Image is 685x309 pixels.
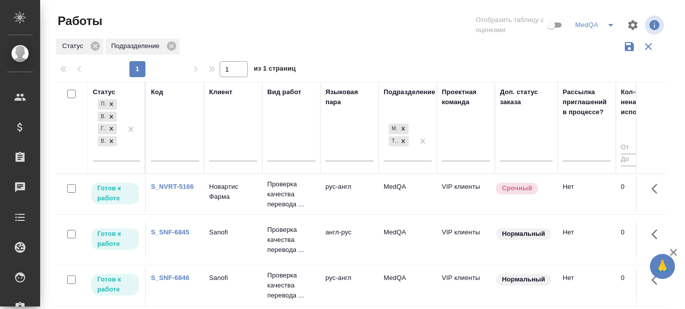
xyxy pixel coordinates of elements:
[97,274,133,294] p: Готов к работе
[151,87,163,97] div: Код
[93,87,115,97] div: Статус
[325,87,374,107] div: Языковая пара
[389,124,398,134] div: MedQA
[320,177,379,212] td: рус-англ
[209,182,257,202] p: Новартис Фарма
[563,87,611,117] div: Рассылка приглашений в процессе?
[500,87,553,107] div: Доп. статус заказа
[388,135,410,148] div: MedQA, TechQA
[90,182,140,205] div: Исполнитель может приступить к работе
[437,268,495,303] td: VIP клиенты
[437,177,495,212] td: VIP клиенты
[320,222,379,257] td: англ-рус
[645,177,669,201] button: Здесь прячутся важные кнопки
[98,112,106,122] div: В ожидании
[98,124,106,134] div: Готов к работе
[502,183,532,193] p: Срочный
[502,274,545,284] p: Нормальный
[573,17,621,33] div: split button
[105,39,180,55] div: Подразделение
[558,222,616,257] td: Нет
[209,227,257,237] p: Sanofi
[111,41,163,51] p: Подразделение
[267,179,315,209] p: Проверка качества перевода ...
[650,254,675,279] button: 🙏
[558,177,616,212] td: Нет
[98,99,106,110] div: Подбор
[442,87,490,107] div: Проектная команда
[621,13,645,37] span: Настроить таблицу
[209,87,232,97] div: Клиент
[621,87,681,117] div: Кол-во неназначенных исполнителей
[97,123,118,135] div: Подбор, В ожидании, Готов к работе, В работе
[55,13,102,29] span: Работы
[379,177,437,212] td: MedQA
[151,183,194,190] a: S_NVRT-5166
[97,135,118,148] div: Подбор, В ожидании, Готов к работе, В работе
[90,273,140,296] div: Исполнитель может приступить к работе
[267,225,315,255] p: Проверка качества перевода ...
[645,222,669,246] button: Здесь прячутся важные кнопки
[388,123,410,135] div: MedQA, TechQA
[97,111,118,123] div: Подбор, В ожидании, Готов к работе, В работе
[389,136,398,147] div: TechQA
[379,222,437,257] td: MedQA
[384,87,435,97] div: Подразделение
[151,274,190,281] a: S_SNF-6846
[558,268,616,303] td: Нет
[97,229,133,249] p: Готов к работе
[62,41,87,51] p: Статус
[267,270,315,300] p: Проверка качества перевода ...
[379,268,437,303] td: MedQA
[254,63,296,77] span: из 1 страниц
[151,228,190,236] a: S_SNF-6845
[502,229,545,239] p: Нормальный
[620,37,639,56] button: Сохранить фильтры
[209,273,257,283] p: Sanofi
[476,15,545,35] span: Отобразить таблицу с оценками
[654,256,671,277] span: 🙏
[97,98,118,111] div: Подбор, В ожидании, Готов к работе, В работе
[320,268,379,303] td: рус-англ
[267,87,301,97] div: Вид работ
[437,222,495,257] td: VIP клиенты
[639,37,658,56] button: Сбросить фильтры
[97,183,133,203] p: Готов к работе
[645,268,669,292] button: Здесь прячутся важные кнопки
[645,16,666,35] span: Посмотреть информацию
[90,227,140,251] div: Исполнитель может приступить к работе
[98,136,106,147] div: В работе
[56,39,103,55] div: Статус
